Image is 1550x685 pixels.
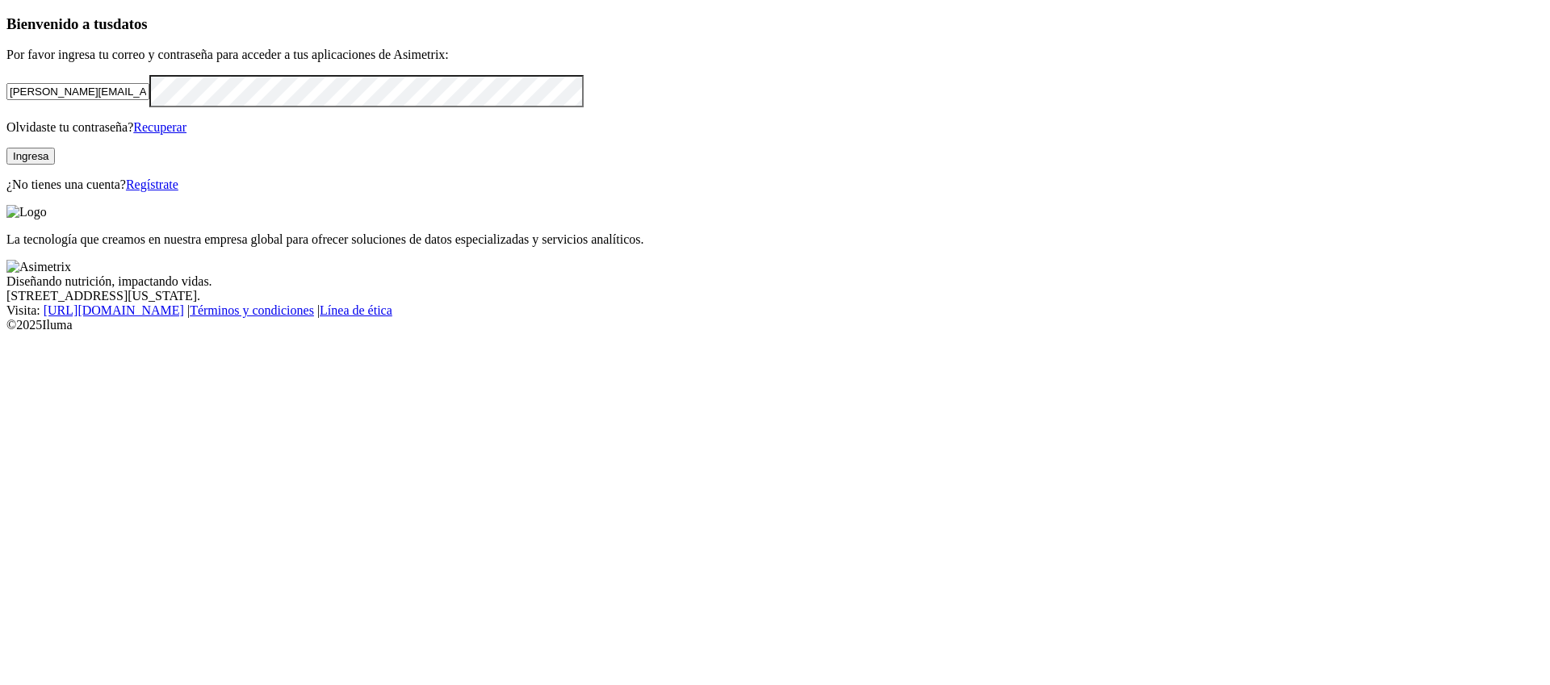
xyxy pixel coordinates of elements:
p: Por favor ingresa tu correo y contraseña para acceder a tus aplicaciones de Asimetrix: [6,48,1544,62]
a: Línea de ética [320,303,392,317]
span: datos [113,15,148,32]
div: [STREET_ADDRESS][US_STATE]. [6,289,1544,303]
a: Recuperar [133,120,186,134]
div: © 2025 Iluma [6,318,1544,332]
p: ¿No tienes una cuenta? [6,178,1544,192]
img: Asimetrix [6,260,71,274]
input: Tu correo [6,83,149,100]
a: Términos y condiciones [190,303,314,317]
h3: Bienvenido a tus [6,15,1544,33]
p: La tecnología que creamos en nuestra empresa global para ofrecer soluciones de datos especializad... [6,232,1544,247]
a: Regístrate [126,178,178,191]
a: [URL][DOMAIN_NAME] [44,303,184,317]
div: Diseñando nutrición, impactando vidas. [6,274,1544,289]
div: Visita : | | [6,303,1544,318]
img: Logo [6,205,47,219]
p: Olvidaste tu contraseña? [6,120,1544,135]
button: Ingresa [6,148,55,165]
